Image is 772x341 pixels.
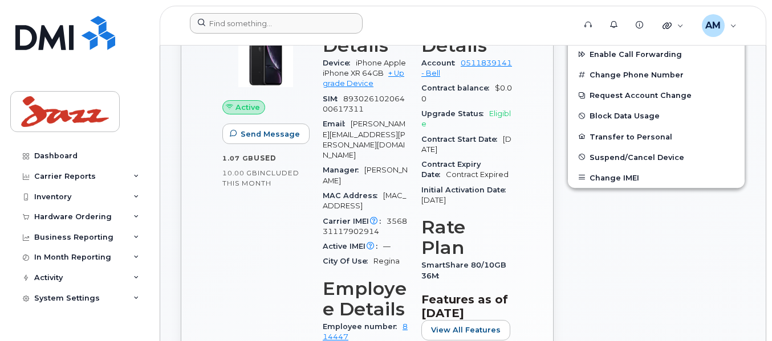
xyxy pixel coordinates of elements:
[446,170,509,179] span: Contract Expired
[421,15,512,56] h3: Carrier Details
[323,120,351,128] span: Email
[323,120,405,159] span: [PERSON_NAME][EMAIL_ADDRESS][PERSON_NAME][DOMAIN_NAME]
[323,95,343,103] span: SIM
[421,59,461,67] span: Account
[590,153,684,161] span: Suspend/Cancel Device
[421,84,512,102] span: $0.00
[222,154,254,162] span: 1.07 GB
[568,167,745,188] button: Change IMEI
[190,13,363,34] input: Find something...
[373,257,400,265] span: Regina
[421,320,510,340] button: View All Features
[421,109,489,118] span: Upgrade Status
[705,19,721,32] span: AM
[568,44,745,64] button: Enable Call Forwarding
[421,196,446,204] span: [DATE]
[568,147,745,167] button: Suspend/Cancel Device
[235,102,260,113] span: Active
[323,278,408,319] h3: Employee Details
[222,124,310,144] button: Send Message
[568,105,745,126] button: Block Data Usage
[241,129,300,139] span: Send Message
[568,126,745,147] button: Transfer to Personal
[421,217,512,258] h3: Rate Plan
[421,293,512,320] h3: Features as of [DATE]
[323,191,383,200] span: MAC Address
[383,242,391,250] span: —
[323,217,387,225] span: Carrier IMEI
[323,257,373,265] span: City Of Use
[655,14,692,37] div: Quicklinks
[421,135,511,154] span: [DATE]
[323,242,383,250] span: Active IMEI
[421,59,512,77] a: 0511839141 - Bell
[421,84,495,92] span: Contract balance
[568,85,745,105] button: Request Account Change
[254,154,277,162] span: used
[222,169,299,187] span: included this month
[694,14,745,37] div: Angela Marr
[323,59,406,77] span: iPhone Apple iPhone XR 64GB
[323,59,356,67] span: Device
[421,186,511,194] span: Initial Activation Date
[590,50,682,59] span: Enable Call Forwarding
[421,160,481,179] span: Contract Expiry Date
[222,169,258,177] span: 10.00 GB
[421,261,506,280] span: SmartShare 80/10GB 36M
[323,166,364,174] span: Manager
[568,64,745,85] button: Change Phone Number
[323,166,408,184] span: [PERSON_NAME]
[431,324,501,335] span: View All Features
[323,95,405,113] span: 89302610206400617311
[323,15,408,56] h3: Device Details
[323,217,407,236] span: 356831117902914
[323,322,403,331] span: Employee number
[231,20,300,89] img: image20231002-3703462-1qb80zy.jpeg
[421,135,503,143] span: Contract Start Date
